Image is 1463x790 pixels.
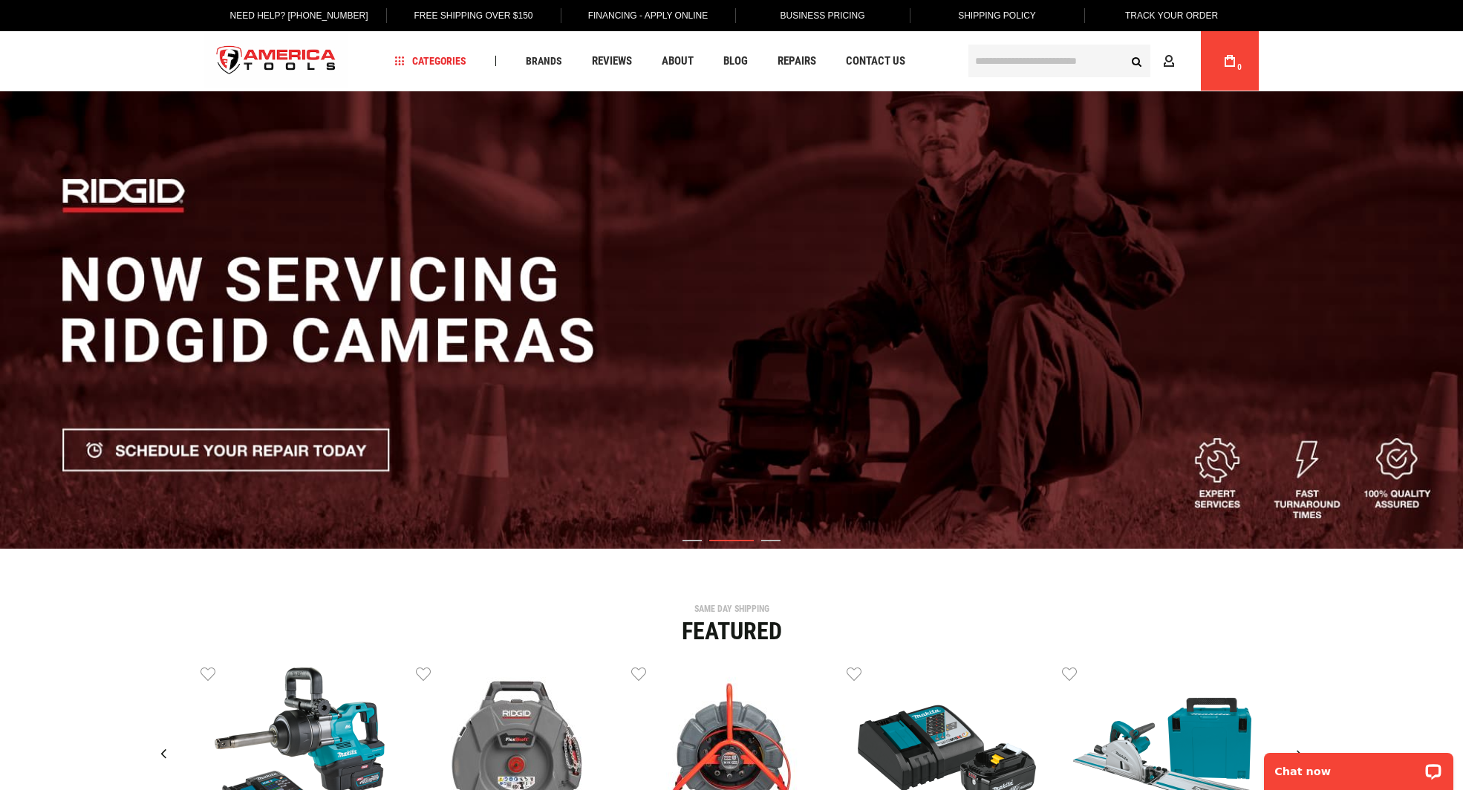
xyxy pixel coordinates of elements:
a: store logo [204,33,348,89]
div: Featured [201,619,1262,643]
div: Next slide [1281,736,1318,773]
span: Brands [526,56,562,66]
span: About [662,56,694,67]
span: Contact Us [846,56,905,67]
a: Repairs [771,51,823,71]
span: Blog [723,56,748,67]
a: Reviews [585,51,639,71]
span: 0 [1237,63,1242,71]
a: Contact Us [839,51,912,71]
a: Blog [717,51,755,71]
span: Repairs [778,56,816,67]
a: About [655,51,700,71]
iframe: LiveChat chat widget [1254,743,1463,790]
span: Shipping Policy [958,10,1036,21]
a: Categories [388,51,473,71]
a: Brands [519,51,569,71]
img: America Tools [204,33,348,89]
button: Search [1122,47,1150,75]
span: Categories [395,56,466,66]
a: 0 [1216,31,1244,91]
span: Reviews [592,56,632,67]
div: Previous slide [145,736,182,773]
div: SAME DAY SHIPPING [201,604,1262,613]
